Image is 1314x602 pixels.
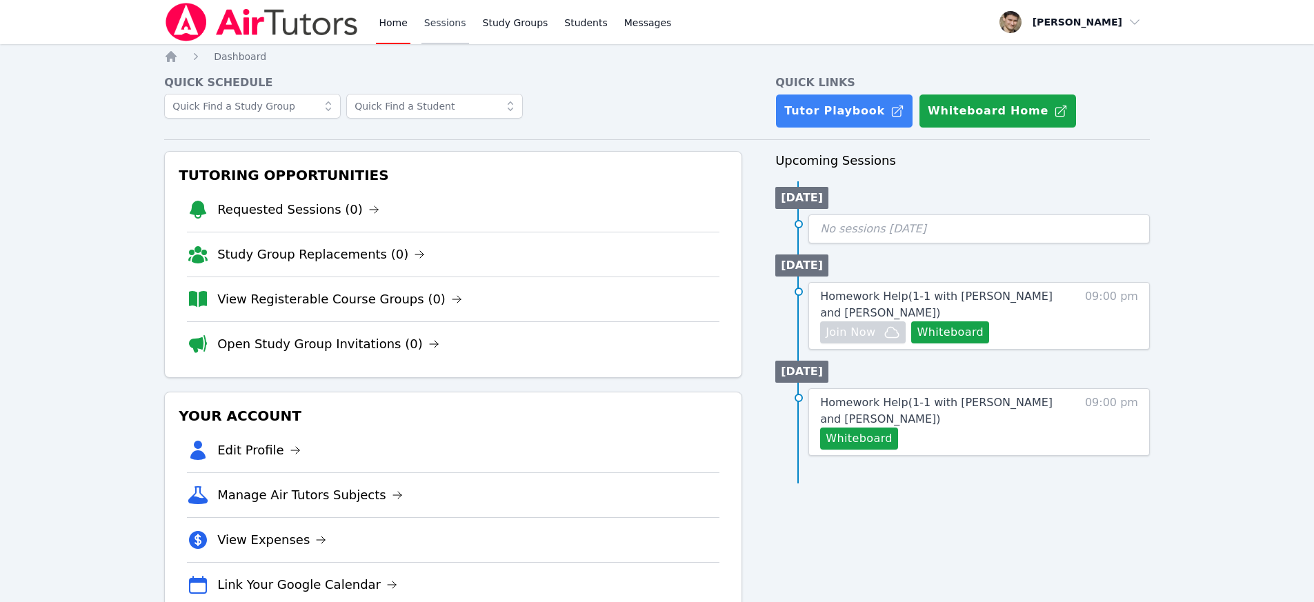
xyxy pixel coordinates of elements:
a: Dashboard [214,50,266,63]
button: Whiteboard Home [919,94,1077,128]
li: [DATE] [775,187,828,209]
input: Quick Find a Study Group [164,94,341,119]
span: No sessions [DATE] [820,222,926,235]
a: Requested Sessions (0) [217,200,379,219]
h4: Quick Schedule [164,74,742,91]
button: Join Now [820,321,906,343]
a: Homework Help(1-1 with [PERSON_NAME] and [PERSON_NAME]) [820,394,1059,428]
span: Dashboard [214,51,266,62]
span: 09:00 pm [1085,288,1138,343]
li: [DATE] [775,254,828,277]
a: Study Group Replacements (0) [217,245,425,264]
img: Air Tutors [164,3,359,41]
a: View Registerable Course Groups (0) [217,290,462,309]
a: Open Study Group Invitations (0) [217,334,439,354]
span: Join Now [826,324,875,341]
a: Link Your Google Calendar [217,575,397,594]
h4: Quick Links [775,74,1150,91]
a: Tutor Playbook [775,94,913,128]
a: Manage Air Tutors Subjects [217,485,403,505]
h3: Tutoring Opportunities [176,163,730,188]
span: Homework Help ( 1-1 with [PERSON_NAME] and [PERSON_NAME] ) [820,396,1053,425]
h3: Your Account [176,403,730,428]
a: Edit Profile [217,441,301,460]
a: View Expenses [217,530,326,550]
h3: Upcoming Sessions [775,151,1150,170]
span: Messages [624,16,672,30]
nav: Breadcrumb [164,50,1150,63]
span: Homework Help ( 1-1 with [PERSON_NAME] and [PERSON_NAME] ) [820,290,1053,319]
button: Whiteboard [911,321,989,343]
li: [DATE] [775,361,828,383]
a: Homework Help(1-1 with [PERSON_NAME] and [PERSON_NAME]) [820,288,1059,321]
input: Quick Find a Student [346,94,523,119]
button: Whiteboard [820,428,898,450]
span: 09:00 pm [1085,394,1138,450]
